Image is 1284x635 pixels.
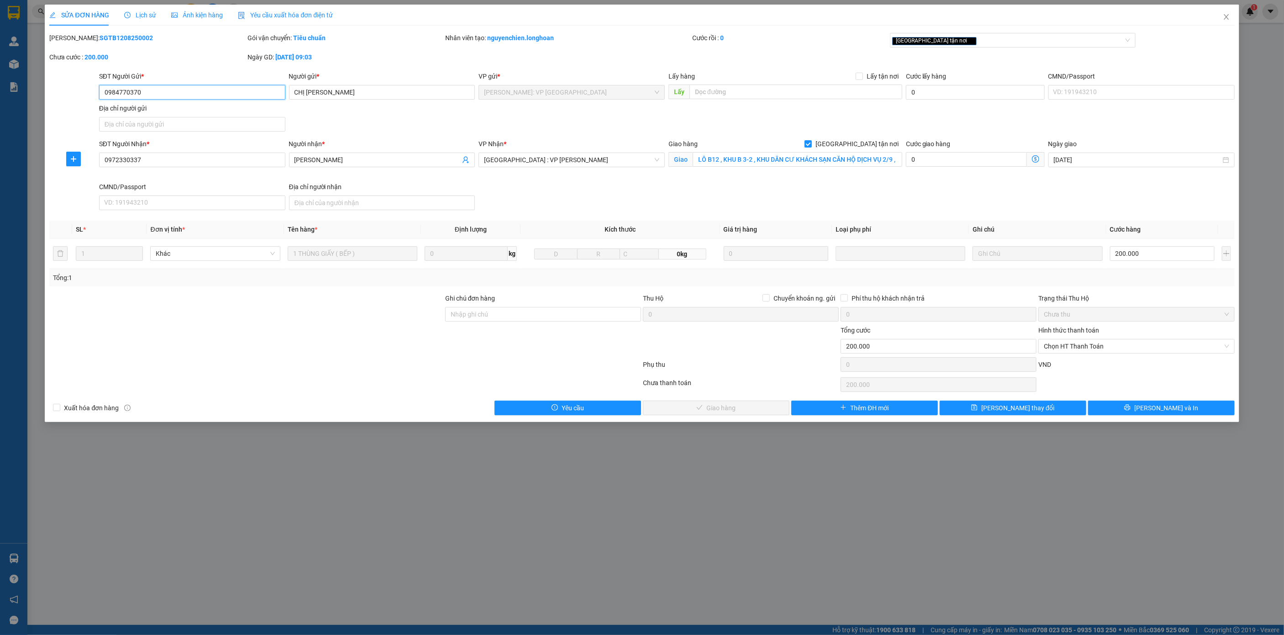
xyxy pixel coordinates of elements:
span: info-circle [124,405,131,411]
span: Lịch sử [124,11,157,19]
span: Tổng cước [841,327,870,334]
span: Định lượng [455,226,487,233]
label: Ghi chú đơn hàng [445,295,495,302]
b: nguyenchien.longhoan [487,34,554,42]
span: Lấy hàng [668,73,695,80]
button: plus [66,152,81,166]
span: plus [67,155,80,163]
button: plusThêm ĐH mới [791,401,938,415]
input: Ghi chú đơn hàng [445,307,641,322]
input: Ngày giao [1054,155,1221,165]
span: Giao [668,152,693,167]
div: Tổng: 1 [53,273,495,283]
span: Khác [156,247,274,260]
button: checkGiao hàng [643,401,789,415]
div: SĐT Người Gửi [99,71,285,81]
div: Địa chỉ người gửi [99,103,285,113]
div: [PERSON_NAME]: [49,33,245,43]
span: VP Nhận [479,140,504,148]
span: Giao hàng [668,140,698,148]
span: Xuất hóa đơn hàng [60,403,122,413]
input: R [577,249,621,259]
input: Địa chỉ của người gửi [99,117,285,132]
div: Chưa cước : [49,52,245,62]
b: [DATE] 09:03 [275,53,312,61]
span: Yêu cầu xuất hóa đơn điện tử [238,11,333,19]
th: Loại phụ phí [832,221,969,238]
span: printer [1124,404,1131,412]
div: Trạng thái Thu Hộ [1038,293,1234,303]
input: D [534,249,578,259]
span: user-add [462,156,469,164]
div: Người nhận [289,139,475,149]
b: Tiêu chuẩn [294,34,326,42]
span: [GEOGRAPHIC_DATA] tận nơi [892,37,977,45]
span: Giá trị hàng [724,226,758,233]
span: Hồ Chí Minh: VP Quận Tân Bình [484,85,659,99]
span: Đơn vị tính [150,226,184,233]
span: Lấy [668,85,689,99]
input: 0 [724,246,829,261]
span: SL [76,226,83,233]
span: Đà Nẵng : VP Thanh Khê [484,153,659,167]
span: save [971,404,978,412]
button: delete [53,246,68,261]
span: Lấy tận nơi [863,71,902,81]
span: Tên hàng [288,226,317,233]
div: Ngày GD: [247,52,443,62]
div: Phụ thu [642,360,840,376]
span: 0kg [659,249,706,259]
div: Chưa thanh toán [642,378,840,394]
input: Dọc đường [689,85,902,99]
div: CMND/Passport [1048,71,1235,81]
th: Ghi chú [969,221,1106,238]
b: 200.000 [84,53,108,61]
span: Chuyển khoản ng. gửi [770,293,839,303]
label: Cước giao hàng [906,140,951,148]
span: Thu Hộ [643,295,663,302]
span: Chưa thu [1044,307,1229,321]
span: Yêu cầu [562,403,584,413]
b: SGTB1208250002 [100,34,153,42]
span: clock-circle [124,12,131,18]
div: Nhân viên tạo: [445,33,690,43]
span: dollar-circle [1032,155,1039,163]
input: Ghi Chú [973,246,1102,261]
button: save[PERSON_NAME] thay đổi [940,401,1086,415]
input: VD: Bàn, Ghế [288,246,417,261]
button: Close [1214,5,1239,30]
label: Ngày giao [1048,140,1077,148]
span: Chọn HT Thanh Toán [1044,339,1229,353]
div: Gói vận chuyển: [247,33,443,43]
b: 0 [720,34,724,42]
span: plus [840,404,847,412]
input: C [620,249,658,259]
img: icon [238,12,245,19]
label: Hình thức thanh toán [1038,327,1099,334]
span: kg [508,246,517,261]
button: exclamation-circleYêu cầu [495,401,641,415]
input: Cước lấy hàng [906,85,1045,100]
span: [GEOGRAPHIC_DATA] tận nơi [812,139,902,149]
span: VND [1038,361,1051,368]
div: CMND/Passport [99,182,285,192]
span: Kích thước [605,226,636,233]
span: Thêm ĐH mới [850,403,889,413]
span: edit [49,12,56,18]
div: SĐT Người Nhận [99,139,285,149]
input: Cước giao hàng [906,152,1027,167]
span: Cước hàng [1110,226,1141,233]
button: plus [1222,246,1231,261]
button: printer[PERSON_NAME] và In [1088,401,1235,415]
label: Cước lấy hàng [906,73,947,80]
input: Địa chỉ của người nhận [289,196,475,210]
span: exclamation-circle [552,404,558,412]
span: picture [171,12,178,18]
span: SỬA ĐƠN HÀNG [49,11,109,19]
div: VP gửi [479,71,665,81]
span: Ảnh kiện hàng [171,11,223,19]
span: close [1223,13,1230,21]
span: Phí thu hộ khách nhận trả [848,293,928,303]
div: Cước rồi : [692,33,888,43]
span: [PERSON_NAME] và In [1134,403,1198,413]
